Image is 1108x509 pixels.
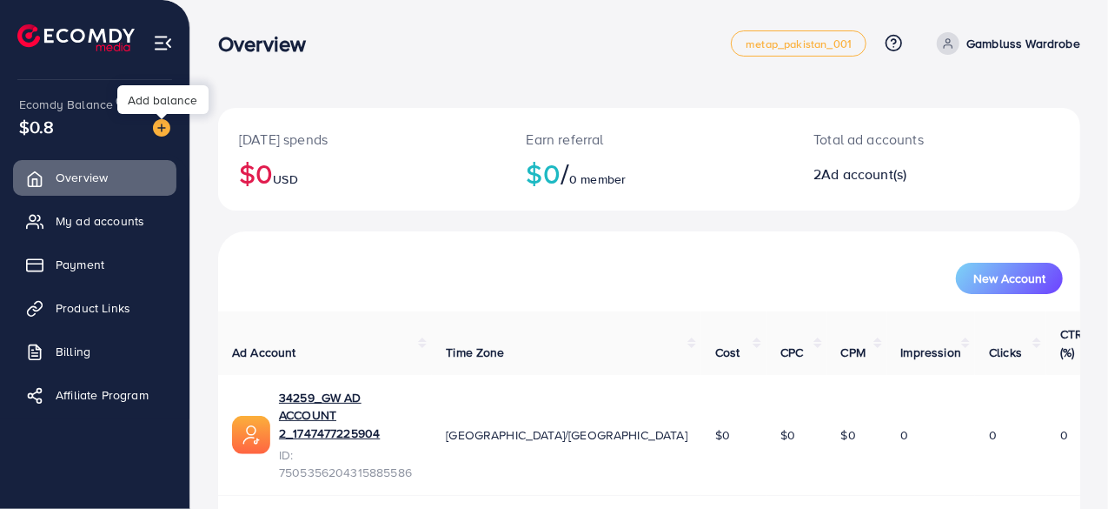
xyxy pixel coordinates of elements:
[813,129,987,150] p: Total ad accounts
[13,160,176,195] a: Overview
[966,33,1080,54] p: Gambluss Wardrobe
[239,129,485,150] p: [DATE] spends
[901,426,909,444] span: 0
[153,33,173,53] img: menu
[13,334,176,369] a: Billing
[715,344,740,361] span: Cost
[901,344,962,361] span: Impression
[56,343,90,360] span: Billing
[569,171,626,188] span: 0 member
[956,263,1063,294] button: New Account
[117,85,209,114] div: Add balance
[821,164,906,184] span: Ad account(s)
[930,32,1080,55] a: Gambluss Wardrobe
[841,426,856,444] span: $0
[56,256,104,273] span: Payment
[989,426,997,444] span: 0
[218,31,320,57] h3: Overview
[973,272,1045,285] span: New Account
[239,157,485,190] h2: $0
[13,204,176,238] a: My ad accounts
[153,119,170,137] img: image
[1060,426,1068,444] span: 0
[13,378,176,412] a: Affiliate Program
[13,247,176,282] a: Payment
[527,157,773,190] h2: $0
[56,386,149,404] span: Affiliate Program
[446,426,687,444] span: [GEOGRAPHIC_DATA]/[GEOGRAPHIC_DATA]
[279,446,418,482] span: ID: 7505356204315885586
[232,416,270,454] img: ic-ads-acc.e4c84228.svg
[17,24,135,51] img: logo
[56,212,144,230] span: My ad accounts
[561,153,569,193] span: /
[731,30,866,57] a: metap_pakistan_001
[527,129,773,150] p: Earn referral
[446,344,504,361] span: Time Zone
[813,166,987,183] h2: 2
[780,344,803,361] span: CPC
[841,344,866,361] span: CPM
[989,344,1022,361] span: Clicks
[279,389,418,442] a: 34259_GW AD ACCOUNT 2_1747477225904
[715,426,730,444] span: $0
[56,299,130,317] span: Product Links
[232,344,296,361] span: Ad Account
[273,171,297,188] span: USD
[780,426,795,444] span: $0
[1060,325,1083,360] span: CTR (%)
[13,291,176,325] a: Product Links
[19,114,55,139] span: $0.8
[56,169,108,186] span: Overview
[746,38,852,50] span: metap_pakistan_001
[19,96,113,113] span: Ecomdy Balance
